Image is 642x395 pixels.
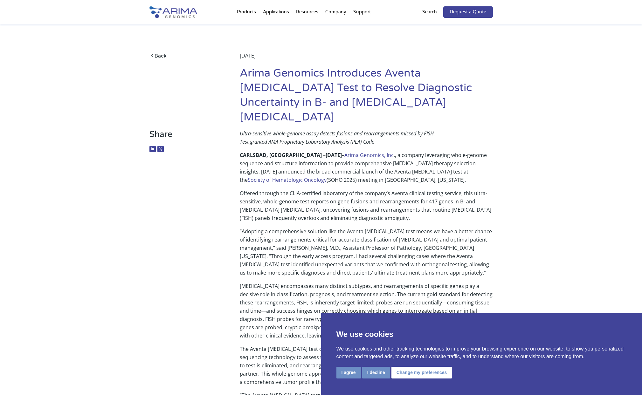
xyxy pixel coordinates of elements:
[240,227,493,282] p: “Adopting a comprehensive solution like the Aventa [MEDICAL_DATA] test means we have a better cha...
[248,176,327,183] a: Society of Hematologic Oncology
[240,151,493,189] p: – ., a company leveraging whole-genome sequence and structure information to provide comprehensiv...
[240,138,374,145] em: Test granted AMA Proprietary Laboratory Analysis (PLA) Code
[149,129,221,144] h3: Share
[240,189,493,227] p: Offered through the CLIA-certified laboratory of the company’s Aventa clinical testing service, t...
[344,152,394,159] a: Arima Genomics, Inc
[362,367,390,378] button: I decline
[240,152,326,159] b: CARLSBAD, [GEOGRAPHIC_DATA] –
[443,6,493,18] a: Request a Quote
[391,367,452,378] button: Change my preferences
[326,152,342,159] b: [DATE]
[149,6,197,18] img: Arima-Genomics-logo
[336,367,361,378] button: I agree
[240,345,493,391] p: The Aventa [MEDICAL_DATA] test closes these gaps by leveraging Arima’s proximity-ligation DNA seq...
[240,282,493,345] p: [MEDICAL_DATA] encompasses many distinct subtypes, and rearrangements of specific genes play a de...
[149,51,221,60] a: Back
[240,51,493,66] div: [DATE]
[240,130,435,137] em: Ultra-sensitive whole-genome assay detects fusions and rearrangements missed by FISH.
[336,329,627,340] p: We use cookies
[422,8,437,16] p: Search
[240,66,493,129] h1: Arima Genomics Introduces Aventa [MEDICAL_DATA] Test to Resolve Diagnostic Uncertainty in B- and ...
[336,345,627,360] p: We use cookies and other tracking technologies to improve your browsing experience on our website...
